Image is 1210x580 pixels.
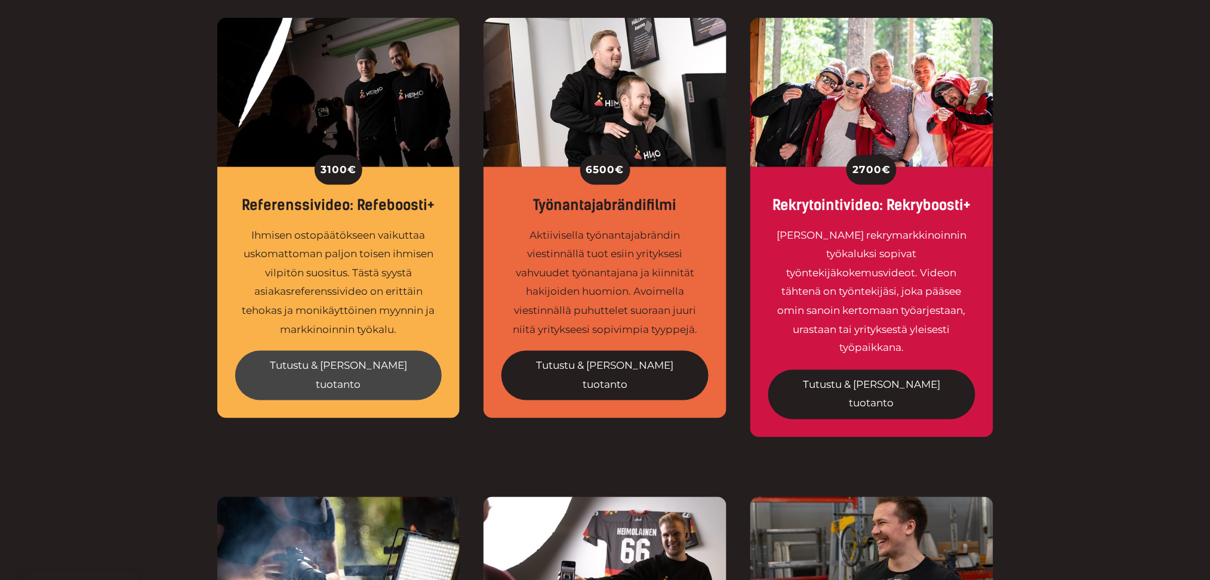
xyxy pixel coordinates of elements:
[501,351,709,400] a: Tutustu & [PERSON_NAME] tuotanto
[235,226,442,339] div: Ihmisen ostopäätökseen vaikuttaa uskomattoman paljon toisen ihmisen vilpitön suositus. Tästä syys...
[768,370,975,419] a: Tutustu & [PERSON_NAME] tuotanto
[501,197,709,214] div: Työnantajabrändifilmi
[501,226,709,339] div: Aktiivisella työnantajabrändin viestinnällä tuot esiin yrityksesi vahvuudet työnantajana ja kiinn...
[347,161,356,180] span: €
[768,197,975,214] div: Rekrytointivideo: Rekryboosti+
[615,161,624,180] span: €
[846,155,897,185] div: 2700
[315,155,362,185] div: 3100
[484,18,726,167] img: Työnantajabrändi ja sen viestintä sujuu videoilla.
[217,18,460,167] img: Referenssivideo on myynnin työkalu.
[882,161,891,180] span: €
[235,351,442,400] a: Tutustu & [PERSON_NAME] tuotanto
[750,18,993,167] img: Rekryvideo päästää työntekijäsi valokeilaan.
[768,226,975,358] div: [PERSON_NAME] rekrymarkkinoinnin työkaluksi sopivat työntekijäkokemusvideot. Videon tähtenä on ty...
[235,197,442,214] div: Referenssivideo: Refeboosti+
[580,155,630,185] div: 6500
